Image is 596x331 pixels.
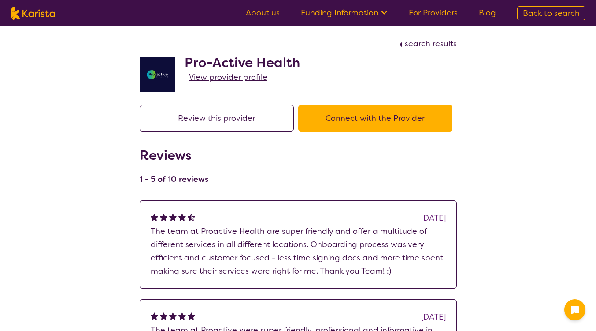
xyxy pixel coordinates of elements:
img: Karista logo [11,7,55,20]
a: Review this provider [140,113,298,124]
button: Review this provider [140,105,294,132]
img: fullstar [151,213,158,221]
h2: Pro-Active Health [185,55,300,71]
a: Funding Information [301,8,388,18]
img: fullstar [178,312,186,320]
h4: 1 - 5 of 10 reviews [140,174,208,184]
img: fullstar [188,312,195,320]
span: Back to search [523,8,580,19]
img: fullstar [160,213,167,221]
h2: Reviews [140,147,208,163]
a: View provider profile [189,71,267,84]
a: About us [246,8,280,18]
img: halfstar [188,213,195,221]
div: [DATE] [421,211,446,225]
a: search results [397,38,457,49]
img: fullstar [178,213,186,221]
img: fullstar [169,213,177,221]
span: search results [405,38,457,49]
div: [DATE] [421,310,446,323]
img: fullstar [160,312,167,320]
button: Connect with the Provider [298,105,452,132]
img: jdgr5huzsaqxc1wfufya.png [140,57,175,92]
a: Connect with the Provider [298,113,457,124]
span: View provider profile [189,72,267,83]
img: fullstar [151,312,158,320]
a: Blog [479,8,496,18]
a: Back to search [517,6,585,20]
a: For Providers [409,8,458,18]
img: fullstar [169,312,177,320]
p: The team at Proactive Health are super friendly and offer a multitude of different services in al... [151,225,446,278]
